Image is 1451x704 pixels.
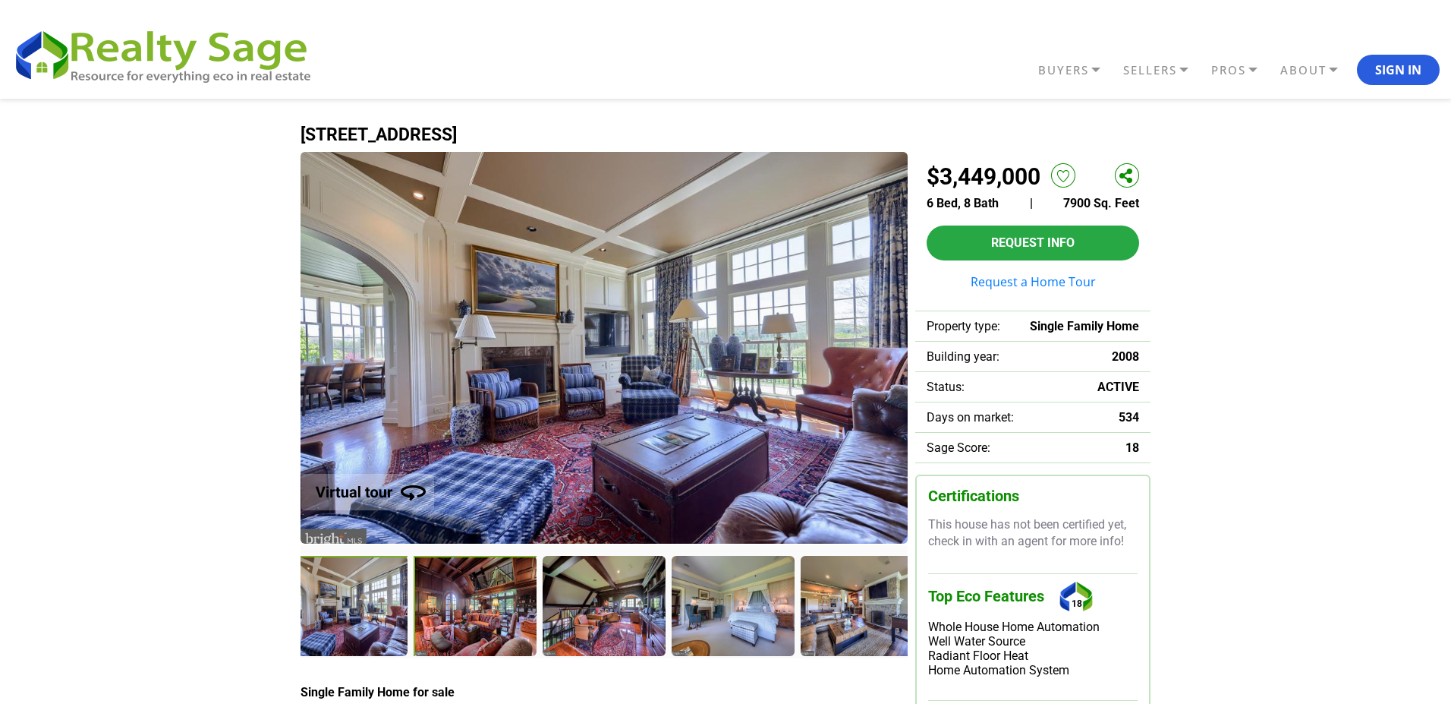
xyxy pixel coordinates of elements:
h1: [STREET_ADDRESS] [301,125,1150,144]
span: Days on market: [927,410,1014,425]
span: 7900 Sq. Feet [1063,196,1139,210]
button: Sign In [1357,55,1440,85]
button: Request Info [927,226,1139,260]
span: 2008 [1112,349,1139,364]
span: Single Family Home [1030,319,1139,333]
p: This house has not been certified yet, check in with an agent for more info! [928,516,1138,551]
span: 6 Bed, 8 Bath [927,196,999,210]
h3: Certifications [928,488,1138,505]
a: ABOUT [1276,57,1357,84]
a: SELLERS [1119,57,1207,84]
div: 18 [1056,574,1097,620]
a: PROS [1207,57,1276,84]
div: Whole House Home Automation Well Water Source Radiant Floor Heat Home Automation System [928,620,1138,677]
a: Request a Home Tour [927,276,1139,288]
img: REALTY SAGE [11,24,326,85]
span: Sage Score: [927,440,990,455]
span: Status: [927,380,965,394]
h4: Single Family Home for sale [301,685,908,699]
span: 534 [1119,410,1139,425]
span: | [1030,196,1033,210]
a: BUYERS [1034,57,1119,84]
h2: $3,449,000 [927,163,1040,190]
span: Property type: [927,319,1000,333]
h3: Top Eco Features [928,573,1138,620]
span: ACTIVE [1097,380,1139,394]
span: 18 [1125,440,1139,455]
span: Building year: [927,349,999,364]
